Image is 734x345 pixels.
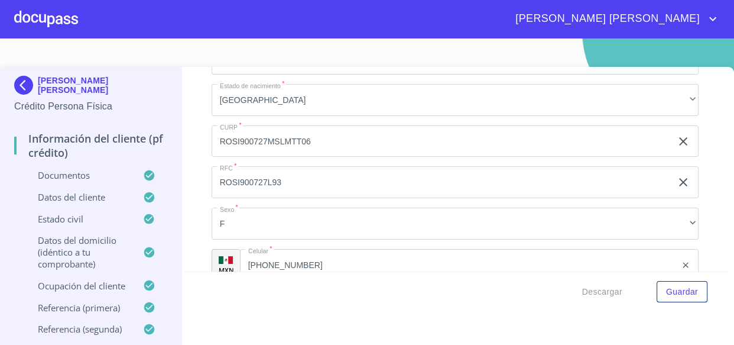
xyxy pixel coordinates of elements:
button: Guardar [657,281,707,303]
p: [PERSON_NAME] [PERSON_NAME] [38,76,167,95]
p: Documentos [14,169,143,181]
p: Datos del cliente [14,191,143,203]
p: Datos del domicilio (idéntico a tu comprobante) [14,234,143,270]
p: Crédito Persona Física [14,99,167,114]
button: clear input [681,260,690,270]
p: Referencia (segunda) [14,323,143,335]
span: Guardar [666,285,698,299]
span: [PERSON_NAME] [PERSON_NAME] [506,9,706,28]
img: R93DlvwvvjP9fbrDwZeCRYBHk45OWMq+AAOlFVsxT89f82nwPLnD58IP7+ANJEaWYhP0Tx8kkA0WlQMPQsAAgwAOmBj20AXj6... [219,256,233,265]
span: Descargar [582,285,622,299]
button: clear input [676,134,690,149]
div: [PERSON_NAME] [PERSON_NAME] [14,76,167,99]
img: Docupass spot blue [14,76,38,95]
button: Descargar [577,281,627,303]
p: Ocupación del Cliente [14,280,143,292]
p: Estado Civil [14,213,143,225]
div: [GEOGRAPHIC_DATA] [212,84,699,116]
p: MXN [219,266,234,275]
button: clear input [676,175,690,189]
p: Referencia (primera) [14,302,143,314]
button: account of current user [506,9,720,28]
p: Información del cliente (PF crédito) [14,131,167,160]
div: F [212,208,699,240]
